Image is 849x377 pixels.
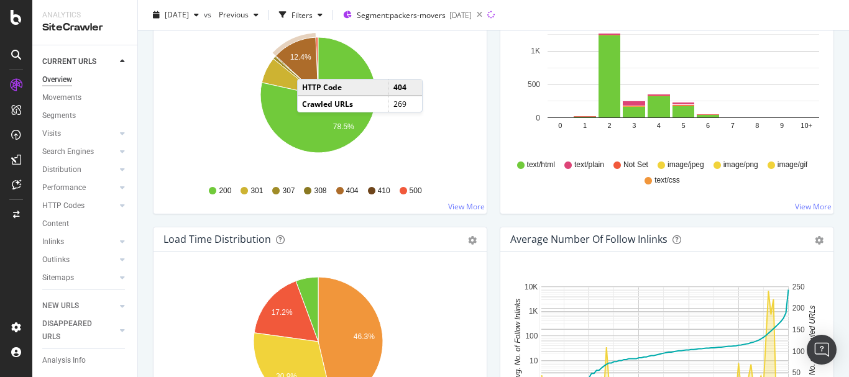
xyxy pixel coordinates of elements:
[792,325,805,334] text: 150
[807,335,837,365] div: Open Intercom Messenger
[42,91,129,104] a: Movements
[42,20,127,35] div: SiteCrawler
[780,122,784,129] text: 9
[808,306,817,376] text: No. of Crawled URLs
[525,332,538,340] text: 100
[792,304,805,312] text: 200
[357,10,446,20] span: Segment: packers-movers
[42,181,116,194] a: Performance
[42,55,96,68] div: CURRENT URLS
[531,47,540,55] text: 1K
[510,10,819,154] svg: A chart.
[298,79,388,96] td: HTTP Code
[42,235,64,248] div: Inlinks
[204,9,214,20] span: vs
[272,308,293,317] text: 17.2%
[731,122,735,129] text: 7
[448,201,485,212] a: View More
[42,317,116,343] a: DISAPPEARED URLS
[346,186,359,196] span: 404
[42,163,116,176] a: Distribution
[792,347,805,355] text: 100
[163,233,271,245] div: Load Time Distribution
[42,354,129,367] a: Analysis Info
[623,160,648,170] span: Not Set
[574,160,604,170] span: text/plain
[723,160,758,170] span: image/png
[801,122,812,129] text: 10+
[219,186,231,196] span: 200
[42,109,76,122] div: Segments
[792,283,805,291] text: 250
[333,122,354,131] text: 78.5%
[42,235,116,248] a: Inlinks
[42,127,61,140] div: Visits
[525,283,538,291] text: 10K
[42,217,129,230] a: Content
[282,186,295,196] span: 307
[42,181,86,194] div: Performance
[298,96,388,112] td: Crawled URLs
[42,354,86,367] div: Analysis Info
[214,5,264,25] button: Previous
[42,127,116,140] a: Visits
[165,9,189,20] span: 2025 Aug. 4th
[536,114,540,122] text: 0
[214,9,249,20] span: Previous
[668,160,704,170] span: image/jpeg
[42,299,116,312] a: NEW URLS
[388,79,422,96] td: 404
[529,307,538,316] text: 1K
[42,199,116,212] a: HTTP Codes
[583,122,587,129] text: 1
[42,73,129,86] a: Overview
[290,53,311,61] text: 12.4%
[778,160,808,170] span: image/gif
[42,299,79,312] div: NEW URLS
[449,10,472,20] div: [DATE]
[163,30,472,174] svg: A chart.
[338,5,472,25] button: Segment:packers-movers[DATE]
[354,332,375,341] text: 46.3%
[42,295,81,308] div: Url Explorer
[468,236,477,245] div: gear
[755,122,759,129] text: 8
[42,145,94,158] div: Search Engines
[795,201,832,212] a: View More
[657,122,661,129] text: 4
[42,253,70,266] div: Outlinks
[314,186,326,196] span: 308
[42,271,116,284] a: Sitemaps
[632,122,636,129] text: 3
[378,186,390,196] span: 410
[792,368,801,377] text: 50
[42,55,116,68] a: CURRENT URLS
[42,317,105,343] div: DISAPPEARED URLS
[815,236,824,245] div: gear
[274,5,328,25] button: Filters
[148,5,204,25] button: [DATE]
[706,122,710,129] text: 6
[527,160,555,170] span: text/html
[42,295,129,308] a: Url Explorer
[410,186,422,196] span: 500
[510,233,668,245] div: Average Number of Follow Inlinks
[42,145,116,158] a: Search Engines
[654,175,680,186] span: text/css
[42,109,129,122] a: Segments
[250,186,263,196] span: 301
[528,80,540,89] text: 500
[530,357,538,365] text: 10
[388,96,422,112] td: 269
[42,73,72,86] div: Overview
[42,199,85,212] div: HTTP Codes
[681,122,685,129] text: 5
[558,122,562,129] text: 0
[608,122,612,129] text: 2
[42,10,127,20] div: Analytics
[42,163,81,176] div: Distribution
[42,271,74,284] div: Sitemaps
[42,217,69,230] div: Content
